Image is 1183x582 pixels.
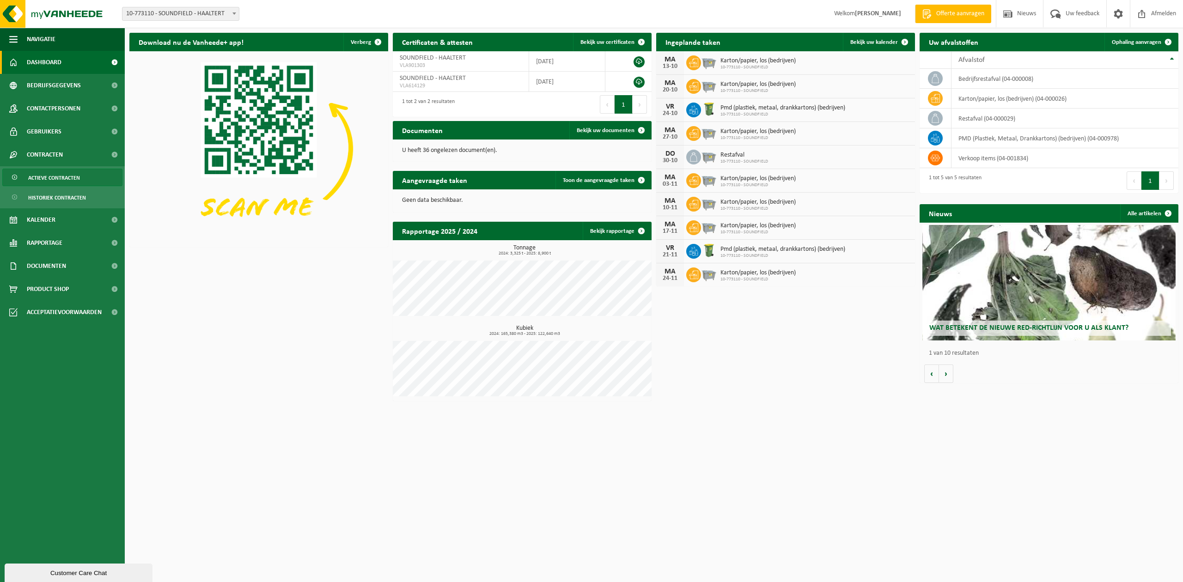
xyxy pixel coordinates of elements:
span: Dashboard [27,51,61,74]
span: 2024: 3,325 t - 2025: 8,900 t [397,251,652,256]
button: Next [633,95,647,114]
span: Pmd (plastiek, metaal, drankkartons) (bedrijven) [720,246,845,253]
div: 1 tot 5 van 5 resultaten [924,170,982,191]
div: MA [661,268,679,275]
img: WB-2500-GAL-GY-04 [701,54,717,70]
img: WB-2500-GAL-GY-04 [701,195,717,211]
span: Contracten [27,143,63,166]
span: 10-773110 - SOUNDFIELD [720,159,768,164]
span: Bekijk uw certificaten [580,39,634,45]
span: Product Shop [27,278,69,301]
span: Bedrijfsgegevens [27,74,81,97]
img: WB-2500-GAL-GY-04 [701,266,717,282]
img: Download de VHEPlus App [129,51,388,245]
p: Geen data beschikbaar. [402,197,642,204]
div: MA [661,221,679,228]
span: 10-773110 - SOUNDFIELD [720,182,796,188]
iframe: chat widget [5,562,154,582]
span: Toon de aangevraagde taken [563,177,634,183]
p: 1 van 10 resultaten [929,350,1174,357]
div: VR [661,244,679,252]
span: Karton/papier, los (bedrijven) [720,57,796,65]
span: 10-773110 - SOUNDFIELD [720,65,796,70]
button: 1 [615,95,633,114]
span: Rapportage [27,231,62,255]
h3: Kubiek [397,325,652,336]
span: Documenten [27,255,66,278]
a: Bekijk uw kalender [843,33,914,51]
div: 20-10 [661,87,679,93]
span: Bekijk uw kalender [850,39,898,45]
span: Karton/papier, los (bedrijven) [720,199,796,206]
div: 13-10 [661,63,679,70]
button: Previous [600,95,615,114]
span: 2024: 165,380 m3 - 2025: 122,640 m3 [397,332,652,336]
h2: Nieuws [920,204,961,222]
td: PMD (Plastiek, Metaal, Drankkartons) (bedrijven) (04-000978) [951,128,1178,148]
span: SOUNDFIELD - HAALTERT [400,75,466,82]
div: MA [661,79,679,87]
span: Afvalstof [958,56,985,64]
img: WB-2500-GAL-GY-04 [701,78,717,93]
div: 30-10 [661,158,679,164]
span: Restafval [720,152,768,159]
div: 21-11 [661,252,679,258]
td: karton/papier, los (bedrijven) (04-000026) [951,89,1178,109]
td: bedrijfsrestafval (04-000008) [951,69,1178,89]
span: SOUNDFIELD - HAALTERT [400,55,466,61]
td: verkoop items (04-001834) [951,148,1178,168]
div: VR [661,103,679,110]
td: [DATE] [529,72,605,92]
button: 1 [1141,171,1159,190]
span: 10-773110 - SOUNDFIELD [720,112,845,117]
span: Historiek contracten [28,189,86,206]
a: Ophaling aanvragen [1104,33,1177,51]
button: Vorige [924,364,939,383]
div: 27-10 [661,134,679,140]
span: Ophaling aanvragen [1112,39,1161,45]
strong: [PERSON_NAME] [855,10,901,17]
h2: Documenten [393,121,452,139]
a: Toon de aangevraagde taken [555,171,651,189]
a: Wat betekent de nieuwe RED-richtlijn voor u als klant? [922,225,1176,340]
h2: Rapportage 2025 / 2024 [393,222,487,240]
span: 10-773110 - SOUNDFIELD - HAALTERT [122,7,239,21]
span: 10-773110 - SOUNDFIELD [720,230,796,235]
a: Bekijk uw documenten [569,121,651,139]
div: 10-11 [661,205,679,211]
span: 10-773110 - SOUNDFIELD [720,88,796,94]
td: restafval (04-000029) [951,109,1178,128]
span: Offerte aanvragen [934,9,987,18]
a: Actieve contracten [2,169,122,186]
button: Volgende [939,364,953,383]
a: Alle artikelen [1120,204,1177,223]
p: U heeft 36 ongelezen document(en). [402,147,642,154]
h3: Tonnage [397,245,652,256]
h2: Download nu de Vanheede+ app! [129,33,253,51]
span: Pmd (plastiek, metaal, drankkartons) (bedrijven) [720,104,845,112]
span: 10-773110 - SOUNDFIELD [720,206,796,212]
span: 10-773110 - SOUNDFIELD - HAALTERT [122,7,239,20]
span: Wat betekent de nieuwe RED-richtlijn voor u als klant? [929,324,1128,332]
h2: Ingeplande taken [656,33,730,51]
span: VLA901303 [400,62,522,69]
button: Next [1159,171,1174,190]
span: Actieve contracten [28,169,80,187]
div: DO [661,150,679,158]
a: Bekijk uw certificaten [573,33,651,51]
img: WB-2500-GAL-GY-01 [701,148,717,164]
a: Historiek contracten [2,188,122,206]
span: Gebruikers [27,120,61,143]
span: Bekijk uw documenten [577,127,634,133]
div: MA [661,174,679,181]
div: 03-11 [661,181,679,188]
span: Navigatie [27,28,55,51]
span: 10-773110 - SOUNDFIELD [720,277,796,282]
div: 1 tot 2 van 2 resultaten [397,94,455,115]
span: Verberg [351,39,371,45]
span: Karton/papier, los (bedrijven) [720,128,796,135]
span: VLA614129 [400,82,522,90]
button: Previous [1127,171,1141,190]
span: Karton/papier, los (bedrijven) [720,175,796,182]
